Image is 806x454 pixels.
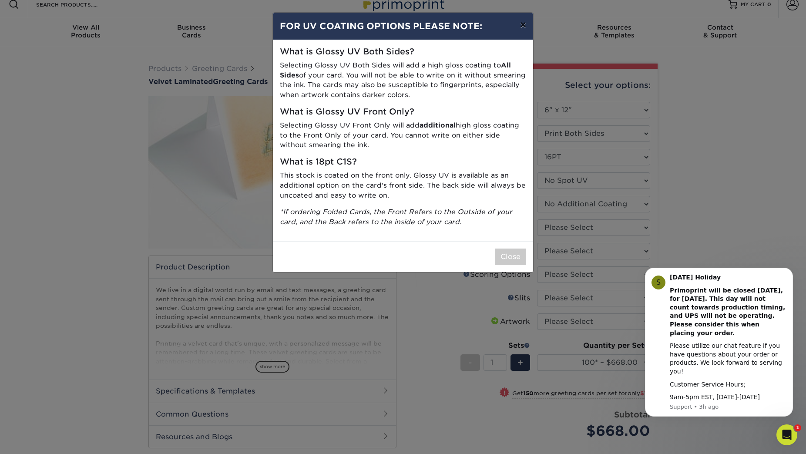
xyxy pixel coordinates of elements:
button: Close [495,249,526,265]
button: × [513,13,533,37]
strong: additional [420,121,456,129]
iframe: Intercom live chat [776,424,797,445]
iframe: Intercom notifications message [632,263,806,430]
span: 1 [794,424,801,431]
p: This stock is coated on the front only. Glossy UV is available as an additional option on the car... [280,171,526,200]
p: Selecting Glossy UV Front Only will add high gloss coating to the Front Only of your card. You ca... [280,121,526,150]
i: *If ordering Folded Cards, the Front Refers to the Outside of your card, and the Back refers to t... [280,208,512,226]
h4: FOR UV COATING OPTIONS PLEASE NOTE: [280,20,526,33]
h5: What is Glossy UV Both Sides? [280,47,526,57]
strong: All Sides [280,61,511,79]
h5: What is Glossy UV Front Only? [280,107,526,117]
p: Selecting Glossy UV Both Sides will add a high gloss coating to of your card. You will not be abl... [280,61,526,100]
h5: What is 18pt C1S? [280,157,526,167]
